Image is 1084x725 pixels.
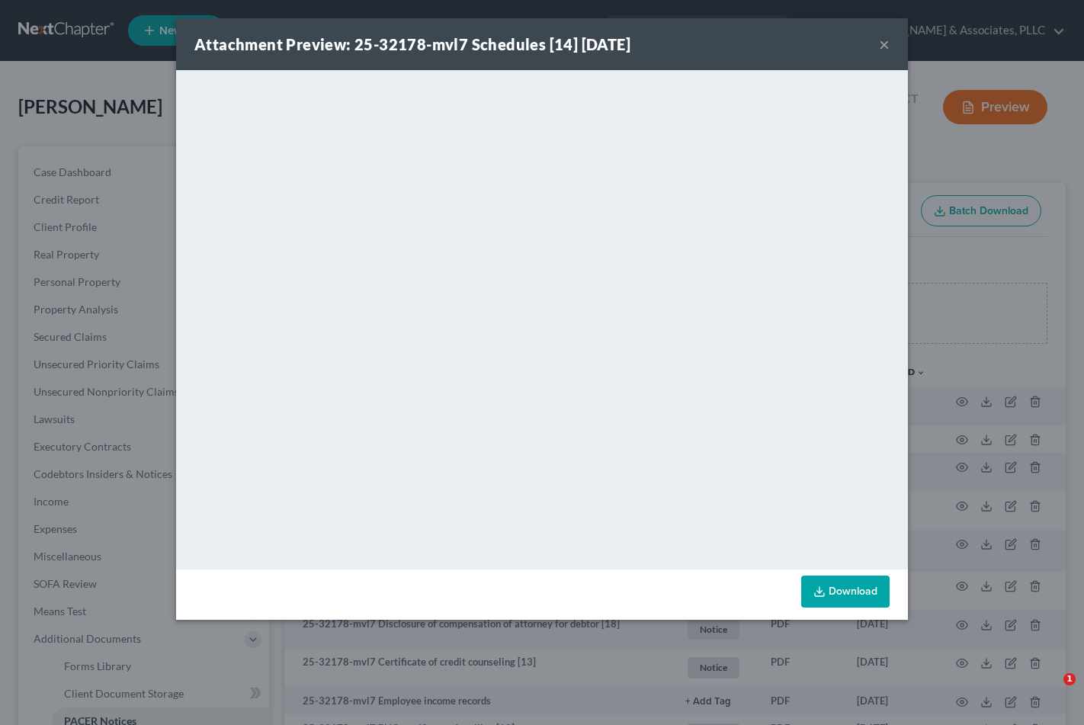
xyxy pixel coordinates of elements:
button: × [879,35,890,53]
a: Download [801,576,890,608]
strong: Attachment Preview: 25-32178-mvl7 Schedules [14] [DATE] [194,35,630,53]
iframe: Intercom live chat [1032,673,1069,710]
span: 1 [1063,673,1076,685]
iframe: <object ng-attr-data='[URL][DOMAIN_NAME]' type='application/pdf' width='100%' height='650px'></ob... [176,70,908,566]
